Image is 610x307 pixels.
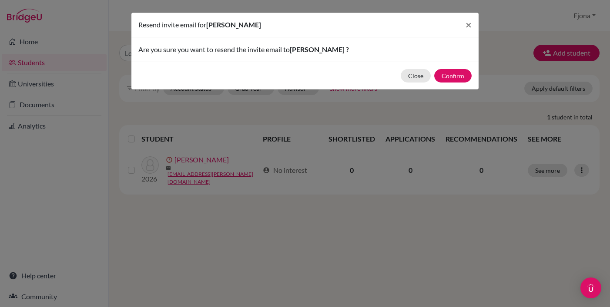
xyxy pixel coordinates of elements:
[434,69,472,83] button: Confirm
[401,69,431,83] button: Close
[580,277,601,298] div: Open Intercom Messenger
[459,13,479,37] button: Close
[206,20,261,29] span: [PERSON_NAME]
[290,45,349,53] span: [PERSON_NAME] ?
[138,44,472,55] p: Are you sure you want to resend the invite email to
[138,20,206,29] span: Resend invite email for
[466,18,472,31] span: ×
